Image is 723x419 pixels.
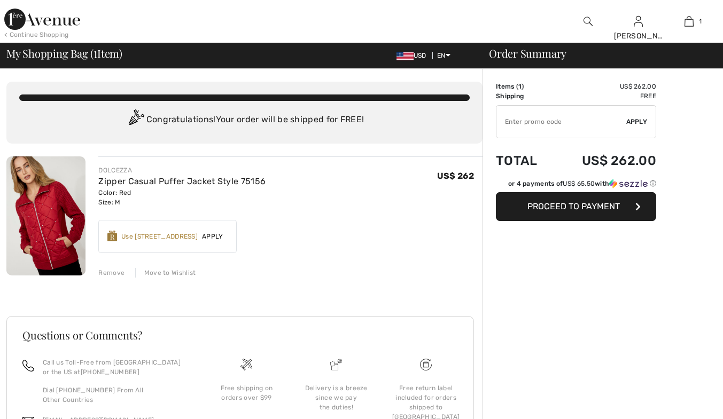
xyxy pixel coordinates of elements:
[330,359,342,370] img: Delivery is a breeze since we pay the duties!
[240,359,252,370] img: Free shipping on orders over $99
[19,109,470,131] div: Congratulations! Your order will be shipped for FREE!
[634,15,643,28] img: My Info
[6,156,85,275] img: Zipper Casual Puffer Jacket Style 75156
[81,368,139,376] a: [PHONE_NUMBER]
[397,52,414,60] img: US Dollar
[135,268,196,278] div: Move to Wishlist
[614,30,664,42] div: [PERSON_NAME]
[508,179,656,188] div: or 4 payments of with
[626,117,648,127] span: Apply
[198,232,228,241] span: Apply
[6,48,122,59] span: My Shopping Bag ( Item)
[476,48,717,59] div: Order Summary
[496,82,553,91] td: Items ( )
[211,383,283,402] div: Free shipping on orders over $99
[553,82,656,91] td: US$ 262.00
[496,192,656,221] button: Proceed to Payment
[437,171,474,181] span: US$ 262
[518,83,522,90] span: 1
[437,52,450,59] span: EN
[553,143,656,179] td: US$ 262.00
[125,109,146,131] img: Congratulation2.svg
[699,17,702,26] span: 1
[4,30,69,39] div: < Continue Shopping
[22,360,34,371] img: call
[4,9,80,30] img: 1ère Avenue
[98,176,266,186] a: Zipper Casual Puffer Jacket Style 75156
[98,188,266,207] div: Color: Red Size: M
[98,165,266,175] div: DOLCEZZA
[107,231,117,241] img: Reward-Logo.svg
[98,268,125,278] div: Remove
[43,358,189,377] p: Call us Toll-Free from [GEOGRAPHIC_DATA] or the US at
[634,16,643,26] a: Sign In
[300,383,372,412] div: Delivery is a breeze since we pay the duties!
[43,385,189,405] p: Dial [PHONE_NUMBER] From All Other Countries
[553,91,656,101] td: Free
[420,359,432,370] img: Free shipping on orders over $99
[496,91,553,101] td: Shipping
[527,201,620,211] span: Proceed to Payment
[397,52,431,59] span: USD
[22,330,458,341] h3: Questions or Comments?
[609,179,648,188] img: Sezzle
[94,45,97,59] span: 1
[496,179,656,192] div: or 4 payments ofUS$ 65.50withSezzle Click to learn more about Sezzle
[496,106,626,138] input: Promo code
[496,143,553,179] td: Total
[664,15,714,28] a: 1
[563,180,595,187] span: US$ 65.50
[685,15,694,28] img: My Bag
[584,15,593,28] img: search the website
[121,232,198,241] div: Use [STREET_ADDRESS]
